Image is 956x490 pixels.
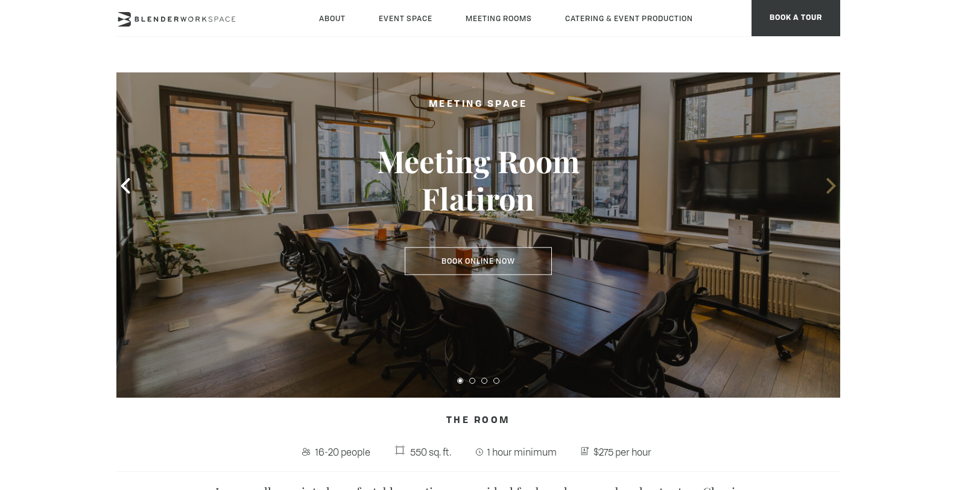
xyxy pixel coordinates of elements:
h2: Meeting Space [340,97,617,112]
span: $275 per hour [590,442,654,462]
a: Book Online Now [405,247,552,275]
span: 1 hour minimum [485,442,560,462]
h4: The Room [116,410,840,433]
h3: Meeting Room Flatiron [340,142,617,217]
iframe: Chat Widget [896,432,956,490]
span: 550 sq. ft. [407,442,454,462]
span: 16-20 people [312,442,373,462]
